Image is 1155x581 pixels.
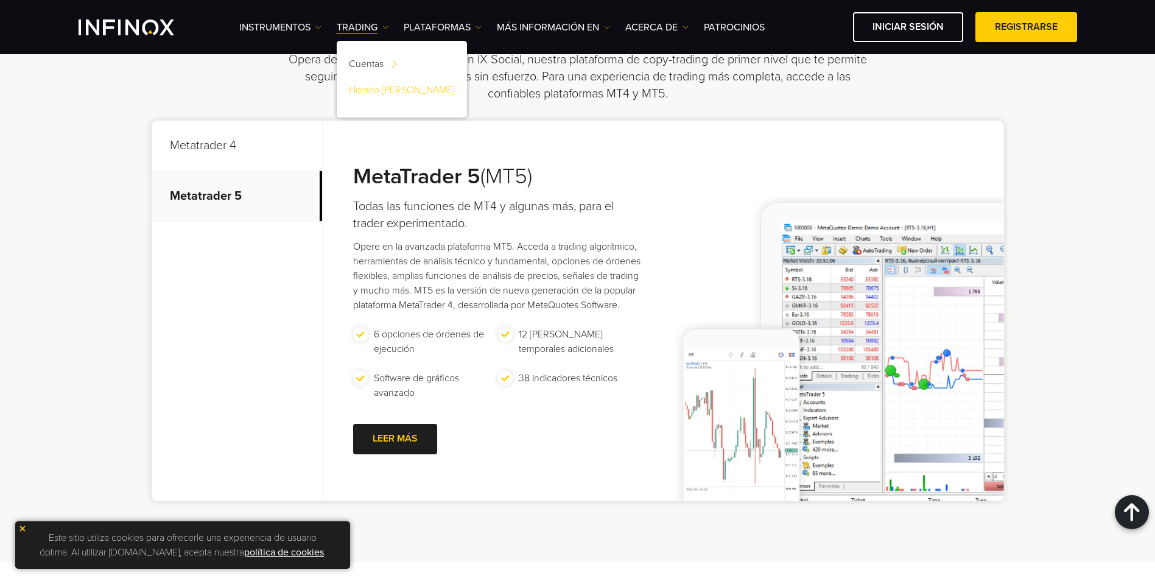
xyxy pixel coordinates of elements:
[519,327,637,356] p: 12 [PERSON_NAME] temporales adicionales
[21,527,344,563] p: Este sitio utiliza cookies para ofrecerle una experiencia de usuario óptima. Al utilizar [DOMAIN_...
[353,198,644,232] h4: Todas las funciones de MT4 y algunas más, para el trader experimentado.
[497,20,610,35] a: Más información en
[239,20,321,35] a: Instrumentos
[353,239,644,312] p: Opere en la avanzada plataforma MT5. Acceda a trading algorítmico, herramientas de análisis técni...
[283,51,873,102] p: Opera de forma más inteligente con IX Social, nuestra plataforma de copy-trading de primer nivel ...
[704,20,765,35] a: Patrocinios
[244,546,324,558] a: política de cookies
[152,121,322,171] p: Metatrader 4
[18,524,27,533] img: yellow close icon
[853,12,963,42] a: Iniciar sesión
[152,171,322,222] p: Metatrader 5
[353,163,644,190] h3: (MT5)
[353,424,437,454] a: LEER MÁS
[337,79,467,105] a: Horario [PERSON_NAME]
[337,20,388,35] a: TRADING
[353,163,480,189] strong: MetaTrader 5
[519,371,617,386] p: 38 indicadores técnicos
[975,12,1077,42] a: Registrarse
[625,20,689,35] a: ACERCA DE
[79,19,203,35] a: INFINOX Logo
[337,53,467,79] a: Cuentas
[404,20,482,35] a: PLATAFORMAS
[374,371,493,400] p: Software de gráficos avanzado
[374,327,493,356] p: 6 opciones de órdenes de ejecución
